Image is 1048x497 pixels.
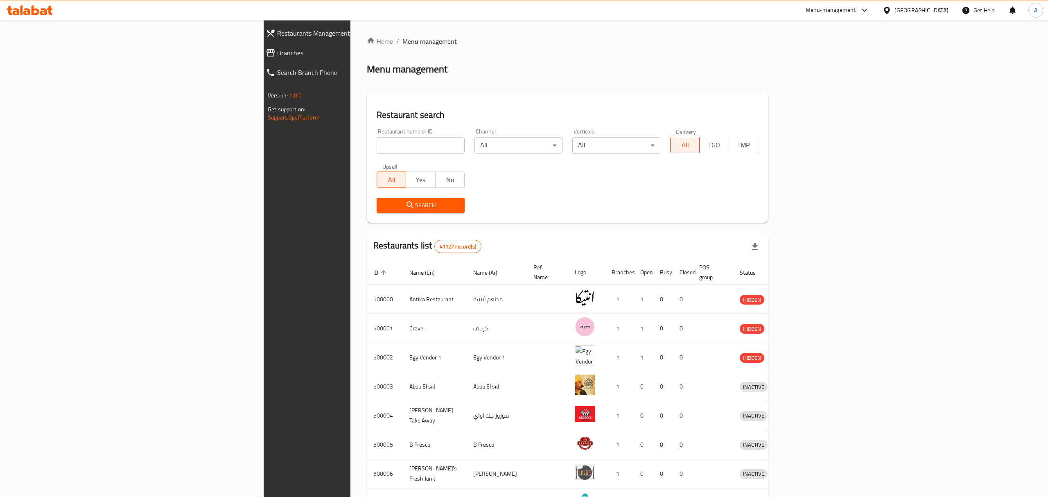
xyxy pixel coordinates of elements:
[568,260,605,285] th: Logo
[745,237,765,256] div: Export file
[467,430,527,459] td: B Fresco
[605,260,634,285] th: Branches
[575,287,595,308] img: Antika Restaurant
[634,343,653,372] td: 1
[268,112,320,123] a: Support.OpsPlatform
[634,260,653,285] th: Open
[373,268,389,278] span: ID
[409,174,432,186] span: Yes
[435,243,481,251] span: 41127 record(s)
[474,137,562,154] div: All
[699,137,729,153] button: TGO
[605,314,634,343] td: 1
[467,401,527,430] td: موروز تيك اواي
[377,198,465,213] button: Search
[575,375,595,395] img: Abou El sid
[740,440,768,450] span: INACTIVE
[383,200,458,210] span: Search
[605,459,634,488] td: 1
[673,430,693,459] td: 0
[575,433,595,453] img: B Fresco
[673,401,693,430] td: 0
[634,285,653,314] td: 1
[467,372,527,401] td: Abou El sid
[740,353,764,363] span: HIDDEN
[277,48,432,58] span: Branches
[653,401,673,430] td: 0
[575,346,595,366] img: Egy Vendor 1
[377,109,758,121] h2: Restaurant search
[673,343,693,372] td: 0
[653,430,673,459] td: 0
[533,262,558,282] span: Ref. Name
[740,469,768,479] span: INACTIVE
[439,174,461,186] span: No
[575,462,595,482] img: Lujo's Fresh Junk
[673,314,693,343] td: 0
[473,268,508,278] span: Name (Ar)
[380,174,403,186] span: All
[409,268,445,278] span: Name (En)
[373,239,481,253] h2: Restaurants list
[699,262,723,282] span: POS group
[289,90,302,101] span: 1.0.0
[268,104,305,115] span: Get support on:
[653,343,673,372] td: 0
[653,260,673,285] th: Busy
[277,28,432,38] span: Restaurants Management
[634,372,653,401] td: 0
[277,68,432,77] span: Search Branch Phone
[572,137,660,154] div: All
[676,129,696,134] label: Delivery
[729,137,758,153] button: TMP
[268,90,288,101] span: Version:
[634,401,653,430] td: 0
[259,43,439,63] a: Branches
[673,285,693,314] td: 0
[605,372,634,401] td: 1
[653,314,673,343] td: 0
[740,324,764,334] span: HIDDEN
[434,240,481,253] div: Total records count
[634,430,653,459] td: 0
[673,459,693,488] td: 0
[653,372,673,401] td: 0
[740,268,766,278] span: Status
[740,295,764,305] span: HIDDEN
[634,459,653,488] td: 0
[740,411,768,420] span: INACTIVE
[467,285,527,314] td: مطعم أنتيكا
[467,459,527,488] td: [PERSON_NAME]
[467,314,527,343] td: كرييف
[634,314,653,343] td: 1
[1034,6,1037,15] span: A
[653,459,673,488] td: 0
[467,343,527,372] td: Egy Vendor 1
[732,139,755,151] span: TMP
[575,316,595,337] img: Crave
[406,172,435,188] button: Yes
[673,372,693,401] td: 0
[259,63,439,82] a: Search Branch Phone
[367,36,768,46] nav: breadcrumb
[377,172,406,188] button: All
[670,137,700,153] button: All
[894,6,949,15] div: [GEOGRAPHIC_DATA]
[740,382,768,392] span: INACTIVE
[377,137,465,154] input: Search for restaurant name or ID..
[605,285,634,314] td: 1
[435,172,465,188] button: No
[605,343,634,372] td: 1
[673,260,693,285] th: Closed
[703,139,725,151] span: TGO
[806,5,856,15] div: Menu-management
[259,23,439,43] a: Restaurants Management
[653,285,673,314] td: 0
[382,163,398,169] label: Upsell
[605,401,634,430] td: 1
